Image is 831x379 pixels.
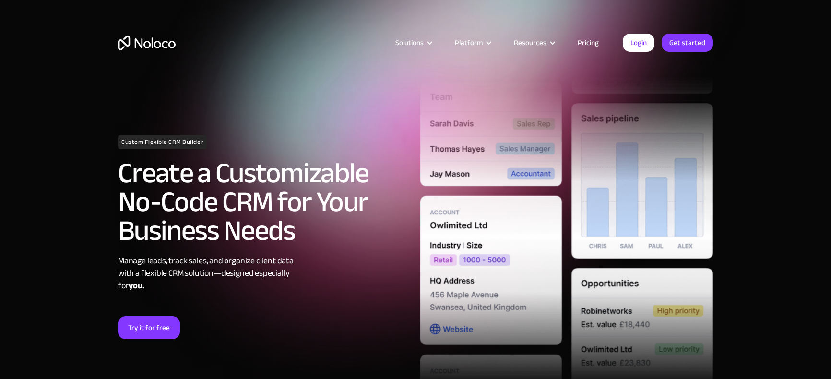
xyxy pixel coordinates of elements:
[455,36,483,49] div: Platform
[623,34,654,52] a: Login
[118,36,176,50] a: home
[129,278,144,294] strong: you.
[566,36,611,49] a: Pricing
[662,34,713,52] a: Get started
[502,36,566,49] div: Resources
[443,36,502,49] div: Platform
[383,36,443,49] div: Solutions
[118,316,180,339] a: Try it for free
[514,36,546,49] div: Resources
[118,159,411,245] h2: Create a Customizable No-Code CRM for Your Business Needs
[118,135,207,149] h1: Custom Flexible CRM Builder
[395,36,424,49] div: Solutions
[118,255,411,292] div: Manage leads, track sales, and organize client data with a flexible CRM solution—designed especia...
